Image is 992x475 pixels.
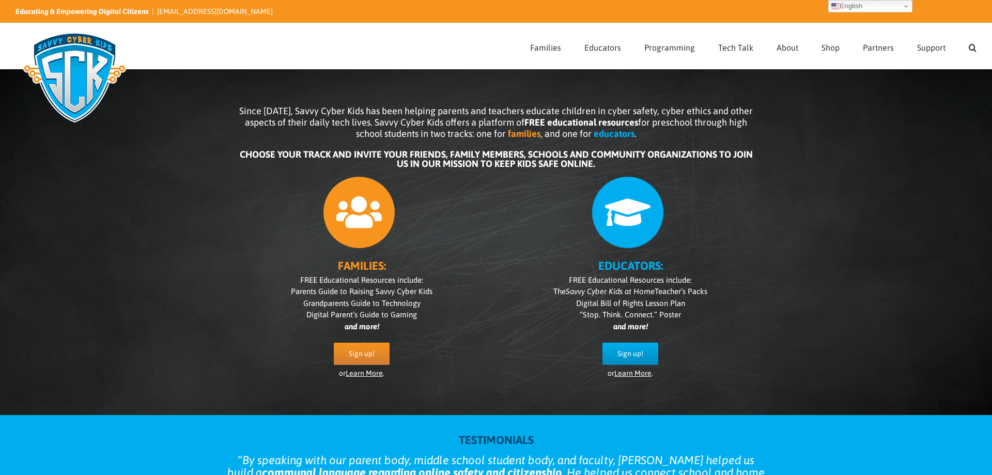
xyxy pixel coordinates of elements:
[303,299,421,308] span: Grandparents Guide to Technology
[580,310,681,319] span: “Stop. Think. Connect.” Poster
[530,43,561,52] span: Families
[969,23,977,69] a: Search
[530,23,561,69] a: Families
[540,128,592,139] span: , and one for
[338,259,386,272] b: FAMILIES:
[459,433,534,447] strong: TESTIMONIALS
[594,128,634,139] b: educators
[777,23,798,69] a: About
[157,7,273,16] a: [EMAIL_ADDRESS][DOMAIN_NAME]
[508,128,540,139] b: families
[530,23,977,69] nav: Main Menu
[822,43,840,52] span: Shop
[644,23,695,69] a: Programming
[576,299,685,308] span: Digital Bill of Rights Lesson Plan
[613,322,648,331] i: and more!
[614,369,652,377] a: Learn More
[240,149,753,169] b: CHOOSE YOUR TRACK AND INVITE YOUR FRIENDS, FAMILY MEMBERS, SCHOOLS AND COMMUNITY ORGANIZATIONS TO...
[569,275,692,284] span: FREE Educational Resources include:
[863,23,894,69] a: Partners
[553,287,707,296] span: The Teacher’s Packs
[16,26,134,129] img: Savvy Cyber Kids Logo
[291,287,432,296] span: Parents Guide to Raising Savvy Cyber Kids
[300,275,423,284] span: FREE Educational Resources include:
[16,7,149,16] i: Educating & Empowering Digital Citizens
[917,43,946,52] span: Support
[634,128,637,139] span: .
[777,43,798,52] span: About
[718,43,753,52] span: Tech Talk
[334,343,390,365] a: Sign up!
[718,23,753,69] a: Tech Talk
[345,322,379,331] i: and more!
[349,349,375,358] span: Sign up!
[584,23,621,69] a: Educators
[617,349,643,358] span: Sign up!
[339,369,384,377] span: or .
[306,310,417,319] span: Digital Parent’s Guide to Gaming
[566,287,655,296] i: Savvy Cyber Kids at Home
[608,369,653,377] span: or .
[239,105,753,139] span: Since [DATE], Savvy Cyber Kids has been helping parents and teachers educate children in cyber sa...
[584,43,621,52] span: Educators
[602,343,658,365] a: Sign up!
[644,43,695,52] span: Programming
[822,23,840,69] a: Shop
[346,369,383,377] a: Learn More
[524,117,638,128] b: FREE educational resources
[831,2,840,10] img: en
[917,23,946,69] a: Support
[863,43,894,52] span: Partners
[598,259,663,272] b: EDUCATORS:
